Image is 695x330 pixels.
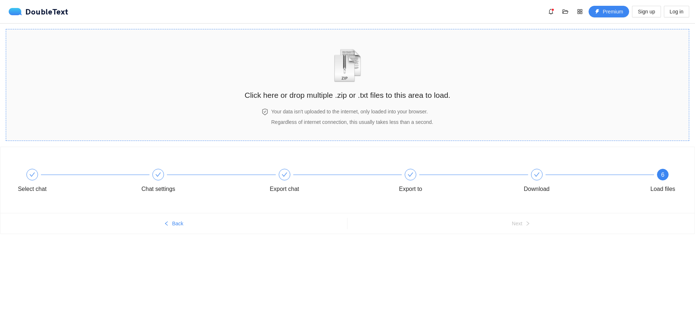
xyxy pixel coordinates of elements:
[282,172,287,177] span: check
[534,172,540,177] span: check
[560,6,571,17] button: folder-open
[638,8,655,16] span: Sign up
[399,183,422,195] div: Export to
[524,183,549,195] div: Download
[560,9,571,14] span: folder-open
[574,9,585,14] span: appstore
[262,109,268,115] span: safety-certificate
[271,119,433,125] span: Regardless of internet connection, this usually takes less than a second.
[650,183,675,195] div: Load files
[270,183,299,195] div: Export chat
[546,9,556,14] span: bell
[172,220,183,227] span: Back
[574,6,586,17] button: appstore
[389,169,515,195] div: Export to
[271,108,433,116] h4: Your data isn't uploaded to the internet, only loaded into your browser.
[545,6,557,17] button: bell
[589,6,629,17] button: thunderboltPremium
[516,169,642,195] div: Download
[0,218,347,229] button: leftBack
[664,6,689,17] button: Log in
[603,8,623,16] span: Premium
[245,89,450,101] h2: Click here or drop multiple .zip or .txt files to this area to load.
[11,169,137,195] div: Select chat
[9,8,68,15] div: DoubleText
[18,183,46,195] div: Select chat
[9,8,25,15] img: logo
[137,169,263,195] div: Chat settings
[408,172,413,177] span: check
[155,172,161,177] span: check
[164,221,169,227] span: left
[29,172,35,177] span: check
[661,172,665,178] span: 6
[632,6,661,17] button: Sign up
[331,49,365,82] img: zipOrTextIcon
[142,183,175,195] div: Chat settings
[9,8,68,15] a: logoDoubleText
[670,8,683,16] span: Log in
[642,169,684,195] div: 6Load files
[595,9,600,15] span: thunderbolt
[264,169,389,195] div: Export chat
[347,218,695,229] button: Nextright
